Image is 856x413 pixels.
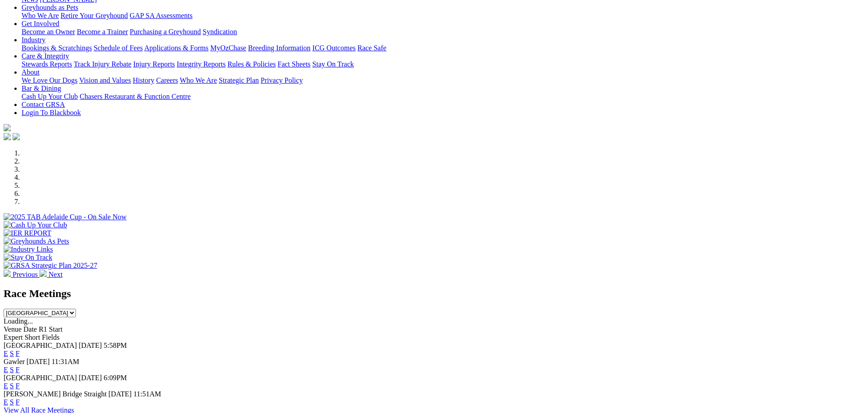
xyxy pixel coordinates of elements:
a: F [16,366,20,373]
a: Care & Integrity [22,52,69,60]
a: Rules & Policies [227,60,276,68]
a: Bookings & Scratchings [22,44,92,52]
a: Fact Sheets [278,60,310,68]
span: [GEOGRAPHIC_DATA] [4,374,77,382]
span: Fields [42,333,59,341]
a: Previous [4,271,40,278]
a: E [4,398,8,406]
img: Industry Links [4,245,53,253]
span: Loading... [4,317,33,325]
a: Login To Blackbook [22,109,81,116]
a: Who We Are [180,76,217,84]
span: 6:09PM [104,374,127,382]
span: Previous [13,271,38,278]
a: MyOzChase [210,44,246,52]
a: Next [40,271,62,278]
a: Strategic Plan [219,76,259,84]
a: Vision and Values [79,76,131,84]
span: [PERSON_NAME] Bridge Straight [4,390,106,398]
a: Schedule of Fees [93,44,142,52]
img: twitter.svg [13,133,20,140]
div: Care & Integrity [22,60,852,68]
a: Become an Owner [22,28,75,36]
a: Chasers Restaurant & Function Centre [80,93,191,100]
span: [GEOGRAPHIC_DATA] [4,342,77,349]
a: F [16,382,20,390]
a: We Love Our Dogs [22,76,77,84]
a: Applications & Forms [144,44,208,52]
img: chevron-left-pager-white.svg [4,270,11,277]
a: F [16,350,20,357]
a: Privacy Policy [261,76,303,84]
a: S [10,366,14,373]
a: S [10,350,14,357]
div: Bar & Dining [22,93,852,101]
span: [DATE] [79,374,102,382]
a: Injury Reports [133,60,175,68]
img: Cash Up Your Club [4,221,67,229]
a: Stewards Reports [22,60,72,68]
span: Next [49,271,62,278]
div: Greyhounds as Pets [22,12,852,20]
span: 11:31AM [52,358,80,365]
span: 5:58PM [104,342,127,349]
a: Bar & Dining [22,84,61,92]
a: Track Injury Rebate [74,60,131,68]
h2: Race Meetings [4,288,852,300]
span: [DATE] [108,390,132,398]
span: Date [23,325,37,333]
a: Get Involved [22,20,59,27]
a: Who We Are [22,12,59,19]
img: Greyhounds As Pets [4,237,69,245]
a: Syndication [203,28,237,36]
a: Industry [22,36,45,44]
a: Retire Your Greyhound [61,12,128,19]
div: About [22,76,852,84]
img: facebook.svg [4,133,11,140]
a: F [16,398,20,406]
div: Industry [22,44,852,52]
a: History [133,76,154,84]
a: Breeding Information [248,44,310,52]
img: 2025 TAB Adelaide Cup - On Sale Now [4,213,127,221]
span: Short [25,333,40,341]
span: [DATE] [79,342,102,349]
img: GRSA Strategic Plan 2025-27 [4,262,97,270]
a: About [22,68,40,76]
span: [DATE] [27,358,50,365]
a: GAP SA Assessments [130,12,193,19]
a: Greyhounds as Pets [22,4,78,11]
a: Contact GRSA [22,101,65,108]
a: E [4,350,8,357]
span: Venue [4,325,22,333]
a: S [10,398,14,406]
span: Expert [4,333,23,341]
a: Race Safe [357,44,386,52]
span: R1 Start [39,325,62,333]
a: E [4,382,8,390]
a: Purchasing a Greyhound [130,28,201,36]
img: IER REPORT [4,229,51,237]
img: logo-grsa-white.png [4,124,11,131]
img: chevron-right-pager-white.svg [40,270,47,277]
a: Stay On Track [312,60,354,68]
span: 11:51AM [133,390,161,398]
a: Careers [156,76,178,84]
a: Integrity Reports [177,60,226,68]
a: E [4,366,8,373]
span: Gawler [4,358,25,365]
div: Get Involved [22,28,852,36]
a: Become a Trainer [77,28,128,36]
a: Cash Up Your Club [22,93,78,100]
img: Stay On Track [4,253,52,262]
a: ICG Outcomes [312,44,355,52]
a: S [10,382,14,390]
